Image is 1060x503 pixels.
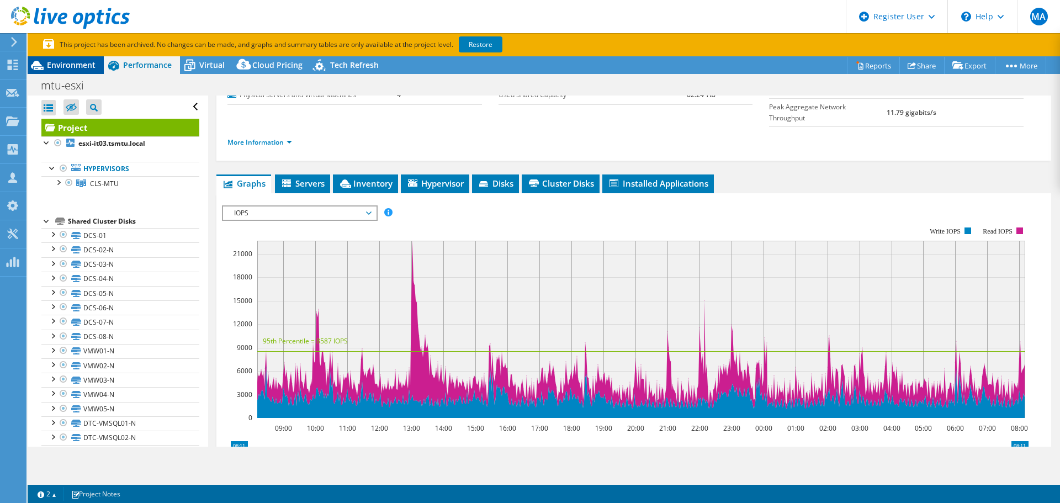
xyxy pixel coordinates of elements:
span: Servers [280,178,325,189]
text: 21:00 [659,423,676,433]
text: 21000 [233,249,252,258]
a: VMW03-N [41,373,199,387]
span: CLS-MTU [90,179,119,188]
a: VMW02-N [41,358,199,373]
span: Graphs [222,178,266,189]
text: 19:00 [595,423,612,433]
a: Project [41,119,199,136]
text: 07:00 [979,423,996,433]
a: VMW05-N [41,402,199,416]
text: 09:00 [275,423,292,433]
span: Cluster Disks [527,178,594,189]
span: Disks [478,178,513,189]
text: 17:00 [531,423,548,433]
text: 12:00 [371,423,388,433]
a: DTC-VMSQL03-N [41,445,199,459]
p: This project has been archived. No changes can be made, and graphs and summary tables are only av... [43,39,584,51]
b: 4 [397,90,401,99]
text: 00:00 [755,423,772,433]
text: 16:00 [499,423,516,433]
div: Shared Cluster Disks [68,215,199,228]
text: 9000 [237,343,252,352]
h1: mtu-esxi [36,80,101,92]
text: 01:00 [787,423,804,433]
text: 12000 [233,319,252,329]
text: 03:00 [851,423,868,433]
text: 20:00 [627,423,644,433]
svg: \n [961,12,971,22]
span: Installed Applications [608,178,708,189]
text: 0 [248,413,252,422]
text: 08:00 [1011,423,1028,433]
a: Project Notes [63,487,128,501]
a: Share [899,57,945,74]
b: 11.79 gigabits/s [887,108,936,117]
a: DTC-VMSQL02-N [41,431,199,445]
text: 95th Percentile = 8587 IOPS [263,336,348,346]
span: MA [1030,8,1048,25]
text: 22:00 [691,423,708,433]
text: 15:00 [467,423,484,433]
b: 62.24 TiB [687,90,715,99]
a: Export [944,57,995,74]
span: Tech Refresh [330,60,379,70]
text: 15000 [233,296,252,305]
text: 18000 [233,272,252,282]
a: Restore [459,36,502,52]
a: DCS-04-N [41,272,199,286]
text: 02:00 [819,423,836,433]
a: Reports [847,57,900,74]
a: esxi-it03.tsmtu.local [41,136,199,151]
a: DCS-06-N [41,300,199,315]
label: Peak Aggregate Network Throughput [769,102,887,124]
span: Environment [47,60,96,70]
span: Hypervisor [406,178,464,189]
a: More Information [227,137,292,147]
text: 05:00 [915,423,932,433]
text: 11:00 [339,423,356,433]
span: Cloud Pricing [252,60,303,70]
a: DCS-05-N [41,286,199,300]
text: Read IOPS [983,227,1013,235]
span: Performance [123,60,172,70]
text: Write IOPS [930,227,961,235]
text: 04:00 [883,423,900,433]
a: Hypervisors [41,162,199,176]
text: 13:00 [403,423,420,433]
text: 10:00 [307,423,324,433]
a: CLS-MTU [41,176,199,190]
a: DCS-07-N [41,315,199,329]
a: DCS-01 [41,228,199,242]
a: More [995,57,1046,74]
span: Inventory [338,178,393,189]
b: esxi-it03.tsmtu.local [78,139,145,148]
span: IOPS [229,207,370,220]
a: DCS-03-N [41,257,199,272]
text: 3000 [237,390,252,399]
text: 6000 [237,366,252,375]
text: 06:00 [947,423,964,433]
text: 18:00 [563,423,580,433]
a: DCS-02-N [41,242,199,257]
a: 2 [30,487,64,501]
a: DCS-08-N [41,330,199,344]
a: VMW01-N [41,344,199,358]
a: VMW04-N [41,387,199,401]
text: 14:00 [435,423,452,433]
a: DTC-VMSQL01-N [41,416,199,431]
span: Virtual [199,60,225,70]
text: 23:00 [723,423,740,433]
